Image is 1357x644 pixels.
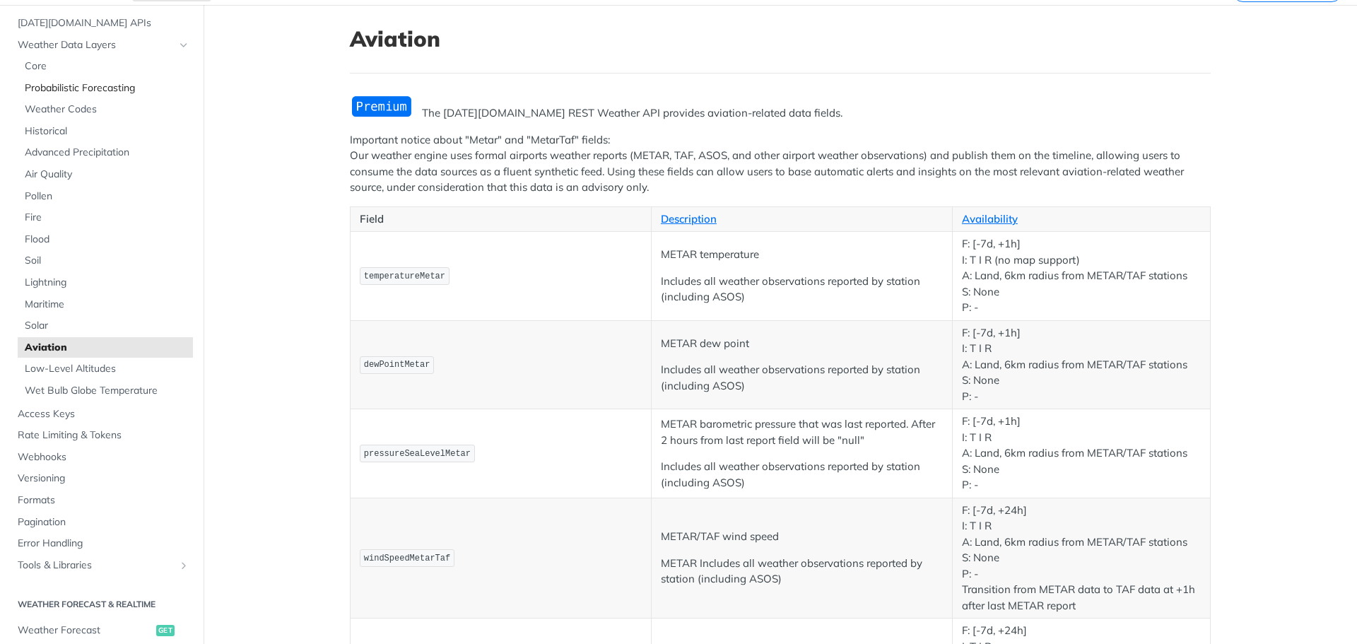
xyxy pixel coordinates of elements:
a: Maritime [18,294,193,315]
a: Weather Forecastget [11,620,193,641]
a: Historical [18,121,193,142]
a: Rate Limiting & Tokens [11,425,193,446]
a: Description [661,212,717,226]
span: Historical [25,124,189,139]
a: Probabilistic Forecasting [18,78,193,99]
span: Webhooks [18,450,189,464]
span: dewPointMetar [364,360,430,370]
a: Wet Bulb Globe Temperature [18,380,193,402]
span: Maritime [25,298,189,312]
span: Flood [25,233,189,247]
button: Hide subpages for Weather Data Layers [178,40,189,51]
span: Pollen [25,189,189,204]
a: Pollen [18,186,193,207]
span: Probabilistic Forecasting [25,81,189,95]
span: Rate Limiting & Tokens [18,428,189,443]
span: [DATE][DOMAIN_NAME] APIs [18,16,189,30]
span: pressureSeaLevelMetar [364,449,471,459]
span: Access Keys [18,407,189,421]
a: Formats [11,490,193,511]
span: Aviation [25,341,189,355]
a: Flood [18,229,193,250]
p: F: [-7d, +1h] I: T I R A: Land, 6km radius from METAR/TAF stations S: None P: - [962,414,1201,493]
h2: Weather Forecast & realtime [11,598,193,611]
span: Air Quality [25,168,189,182]
span: Weather Data Layers [18,38,175,52]
span: temperatureMetar [364,271,445,281]
span: Core [25,59,189,74]
p: F: [-7d, +1h] I: T I R (no map support) A: Land, 6km radius from METAR/TAF stations S: None P: - [962,236,1201,316]
a: Lightning [18,272,193,293]
p: METAR/TAF wind speed [661,529,943,545]
p: METAR temperature [661,247,943,263]
span: Pagination [18,515,189,529]
span: Soil [25,254,189,268]
a: Aviation [18,337,193,358]
span: Lightning [25,276,189,290]
a: Low-Level Altitudes [18,358,193,380]
span: windSpeedMetarTaf [364,554,450,563]
a: Soil [18,250,193,271]
a: Versioning [11,468,193,489]
span: Solar [25,319,189,333]
p: Includes all weather observations reported by station (including ASOS) [661,274,943,305]
span: Weather Forecast [18,623,153,638]
span: get [156,625,175,636]
a: Air Quality [18,164,193,185]
a: Solar [18,315,193,336]
a: Fire [18,207,193,228]
p: F: [-7d, +24h] I: T I R A: Land, 6km radius from METAR/TAF stations S: None P: - Transition from ... [962,503,1201,614]
p: Includes all weather observations reported by station (including ASOS) [661,362,943,394]
a: Core [18,56,193,77]
p: Important notice about "Metar" and "MetarTaf" fields: Our weather engine uses formal airports wea... [350,132,1211,196]
p: METAR barometric pressure that was last reported. After 2 hours from last report field will be "n... [661,416,943,448]
a: Webhooks [11,447,193,468]
p: METAR dew point [661,336,943,352]
a: Tools & LibrariesShow subpages for Tools & Libraries [11,555,193,576]
span: Formats [18,493,189,508]
a: Access Keys [11,404,193,425]
span: Error Handling [18,537,189,551]
span: Versioning [18,472,189,486]
button: Show subpages for Tools & Libraries [178,560,189,571]
a: Weather Data LayersHide subpages for Weather Data Layers [11,35,193,56]
h1: Aviation [350,26,1211,52]
span: Fire [25,211,189,225]
p: The [DATE][DOMAIN_NAME] REST Weather API provides aviation-related data fields. [350,105,1211,122]
span: Low-Level Altitudes [25,362,189,376]
span: Wet Bulb Globe Temperature [25,384,189,398]
a: Pagination [11,512,193,533]
p: F: [-7d, +1h] I: T I R A: Land, 6km radius from METAR/TAF stations S: None P: - [962,325,1201,405]
p: Field [360,211,642,228]
a: Advanced Precipitation [18,142,193,163]
span: Weather Codes [25,103,189,117]
a: Weather Codes [18,99,193,120]
span: Tools & Libraries [18,558,175,573]
a: Error Handling [11,533,193,554]
a: [DATE][DOMAIN_NAME] APIs [11,13,193,34]
p: Includes all weather observations reported by station (including ASOS) [661,459,943,491]
p: METAR Includes all weather observations reported by station (including ASOS) [661,556,943,587]
a: Availability [962,212,1018,226]
span: Advanced Precipitation [25,146,189,160]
